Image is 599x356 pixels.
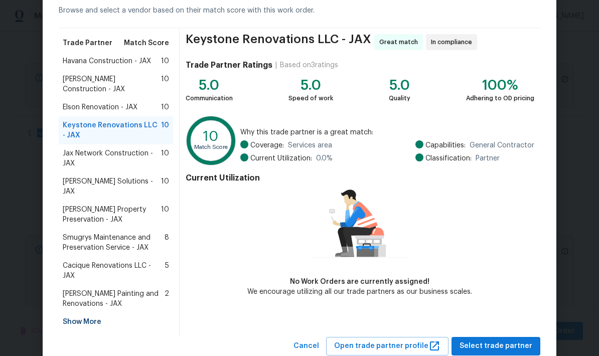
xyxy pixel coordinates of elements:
[431,37,476,47] span: In compliance
[161,74,169,94] span: 10
[288,80,333,90] div: 5.0
[165,289,169,309] span: 2
[288,93,333,103] div: Speed of work
[389,93,410,103] div: Quality
[379,37,422,47] span: Great match
[161,120,169,140] span: 10
[326,337,448,355] button: Open trade partner profile
[194,144,228,150] text: Match Score
[250,153,312,163] span: Current Utilization:
[186,93,233,103] div: Communication
[272,60,280,70] div: |
[247,287,472,297] div: We encourage utilizing all our trade partners as our business scales.
[59,313,173,331] div: Show More
[452,337,540,355] button: Select trade partner
[186,60,272,70] h4: Trade Partner Ratings
[293,340,319,352] span: Cancel
[63,120,161,140] span: Keystone Renovations LLC - JAX
[203,129,219,143] text: 10
[186,34,371,50] span: Keystone Renovations LLC - JAX
[165,233,169,253] span: 8
[334,340,440,352] span: Open trade partner profile
[63,176,161,197] span: [PERSON_NAME] Solutions - JAX
[161,205,169,225] span: 10
[425,140,466,150] span: Capabilities:
[280,60,338,70] div: Based on 3 ratings
[186,80,233,90] div: 5.0
[161,56,169,66] span: 10
[63,38,112,48] span: Trade Partner
[250,140,284,150] span: Coverage:
[466,93,534,103] div: Adhering to OD pricing
[63,289,165,309] span: [PERSON_NAME] Painting and Renovations - JAX
[466,80,534,90] div: 100%
[470,140,534,150] span: General Contractor
[161,148,169,168] span: 10
[186,173,534,183] h4: Current Utilization
[161,176,169,197] span: 10
[476,153,500,163] span: Partner
[63,102,137,112] span: Elson Renovation - JAX
[389,80,410,90] div: 5.0
[460,340,532,352] span: Select trade partner
[63,56,151,66] span: Havana Construction - JAX
[63,233,165,253] span: Smugrys Maintenance and Preservation Service - JAX
[289,337,323,355] button: Cancel
[425,153,472,163] span: Classification:
[63,74,161,94] span: [PERSON_NAME] Construction - JAX
[161,102,169,112] span: 10
[247,277,472,287] div: No Work Orders are currently assigned!
[124,38,169,48] span: Match Score
[63,148,161,168] span: Jax Network Construction - JAX
[63,205,161,225] span: [PERSON_NAME] Property Preservation - JAX
[165,261,169,281] span: 5
[63,261,165,281] span: Cacique Renovations LLC - JAX
[240,127,534,137] span: Why this trade partner is a great match:
[316,153,333,163] span: 0.0 %
[288,140,332,150] span: Services area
